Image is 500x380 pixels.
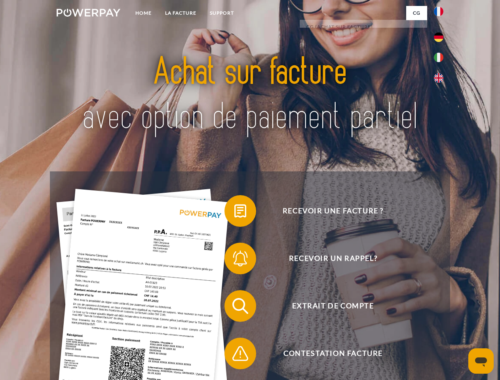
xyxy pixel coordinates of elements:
[406,6,427,20] a: CG
[158,6,203,20] a: LA FACTURE
[224,290,430,322] button: Extrait de compte
[224,243,430,274] button: Recevoir un rappel?
[230,201,250,221] img: qb_bill.svg
[230,296,250,316] img: qb_search.svg
[468,348,494,374] iframe: Bouton de lancement de la fenêtre de messagerie
[434,32,443,42] img: de
[236,243,430,274] span: Recevoir un rappel?
[230,249,250,268] img: qb_bell.svg
[236,338,430,369] span: Contestation Facture
[76,38,424,152] img: title-powerpay_fr.svg
[57,9,120,17] img: logo-powerpay-white.svg
[236,290,430,322] span: Extrait de compte
[236,195,430,227] span: Recevoir une facture ?
[434,53,443,62] img: it
[230,344,250,363] img: qb_warning.svg
[129,6,158,20] a: Home
[434,73,443,83] img: en
[203,6,241,20] a: Support
[300,20,427,34] a: CG (achat sur facture)
[224,195,430,227] button: Recevoir une facture ?
[434,7,443,16] img: fr
[224,338,430,369] button: Contestation Facture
